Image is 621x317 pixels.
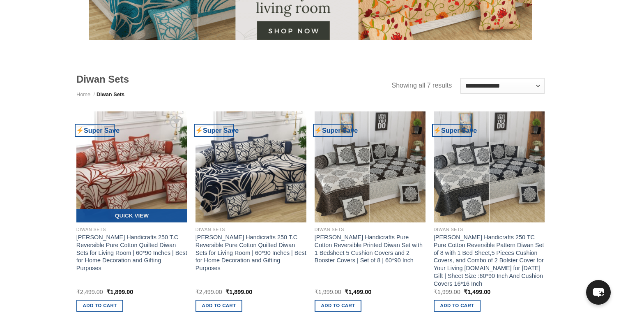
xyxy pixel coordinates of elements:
bdi: 2,499.00 [195,289,222,295]
nav: Breadcrumb [76,90,392,99]
bdi: 1,499.00 [464,289,490,295]
a: Add to cart: “Kritarth Handicrafts Pure Cotton Reversible Printed Diwan Set with 1 Bedsheet 5 Cus... [315,300,362,312]
a: [PERSON_NAME] Handicrafts 250 T.C Reversible Pure Cotton Quilted Diwan Sets for Living Room | 60*... [76,234,187,272]
bdi: 2,499.00 [76,289,103,295]
a: Quick View [76,209,187,223]
a: Add to cart: “Kritarth Handicrafts 250 TC Pure Cotton Reversible Pattern Diwan Set of 8 with 1 Be... [434,300,481,312]
p: Showing all 7 results [392,80,452,91]
h1: Diwan Sets [76,73,392,86]
span: ₹ [76,289,80,295]
bdi: 1,499.00 [345,289,371,295]
a: [PERSON_NAME] Handicrafts Pure Cotton Reversible Printed Diwan Set with 1 Bedsheet 5 Cushion Cove... [315,234,425,264]
span: ₹ [195,289,199,295]
bdi: 1,899.00 [106,289,133,295]
img: ethnic diwan sets. [195,111,306,222]
span: ₹ [345,289,348,295]
a: [PERSON_NAME] Handicrafts 250 TC Pure Cotton Reversible Pattern Diwan Set of 8 with 1 Bed Sheet,5... [434,234,545,287]
a: [PERSON_NAME] Handicrafts 250 T.C Reversible Pure Cotton Quilted Diwan Sets for Living Room | 60*... [195,234,306,272]
bdi: 1,999.00 [434,289,460,295]
span: ₹ [434,289,437,295]
select: Shop order [460,78,545,94]
img: Blue diwan set [434,111,545,222]
a: Home [76,91,90,97]
p: Diwan Sets [76,227,187,232]
p: Diwan Sets [195,227,306,232]
button: Wishlist [170,116,183,128]
bdi: 1,899.00 [225,289,252,295]
img: Cotton diwan sets [315,111,425,222]
span: ₹ [225,289,229,295]
a: Add to cart: “Kritarth Handicrafts 250 T.C Reversible Pure Cotton Quilted Diwan Sets for Living R... [76,300,124,312]
bdi: 1,999.00 [315,289,341,295]
a: Add to cart: “Kritarth Handicrafts 250 T.C Reversible Pure Cotton Quilted Diwan Sets for Living R... [195,300,243,312]
p: Diwan Sets [315,227,425,232]
span: ₹ [106,289,110,295]
p: Diwan Sets [434,227,545,232]
span: ₹ [464,289,467,295]
span: / [94,91,95,97]
span: ₹ [315,289,318,295]
img: luxury diwan set [76,111,187,222]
